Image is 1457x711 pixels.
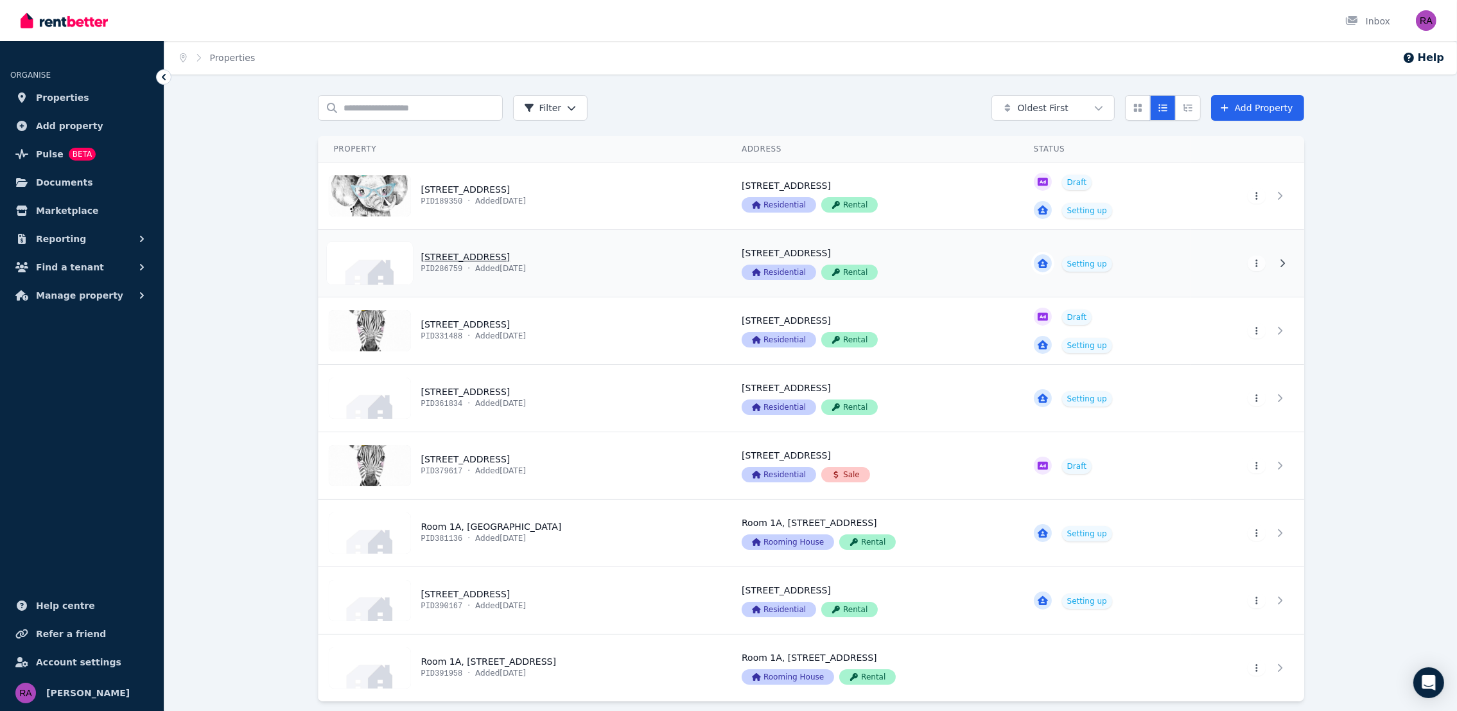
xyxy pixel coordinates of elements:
button: Manage property [10,283,153,308]
button: Oldest First [991,95,1115,121]
a: View details for Room 1A, 18 Test Ave [318,500,727,566]
a: View details for Room 1A, 18 Test Ave [1191,500,1304,566]
span: Add property [36,118,103,134]
a: View details for 123 Test Ave, Brunswick [1191,567,1304,634]
img: Rochelle S. A. [15,683,36,703]
th: Status [1018,136,1191,162]
span: BETA [69,148,96,161]
button: More options [1248,391,1266,406]
span: Pulse [36,146,64,162]
a: View details for 18 Test Ave, Sydney [1191,230,1304,297]
span: Oldest First [1018,101,1069,114]
a: View details for 18 Test Ave, Sydney [726,230,1018,297]
a: View details for 1234 Test St, Perth [726,365,1018,432]
a: View details for 18 Test Ave, Sydney [1018,230,1191,297]
nav: Breadcrumb [164,41,270,75]
a: View details for 123 Test Ave, Brunswick [318,567,727,634]
span: Account settings [36,654,121,670]
button: More options [1248,525,1266,541]
a: Refer a friend [10,621,153,647]
span: Manage property [36,288,123,303]
img: RentBetter [21,11,108,30]
button: Filter [513,95,588,121]
button: More options [1248,660,1266,676]
a: View details for 1234 Test St, Perth [318,365,727,432]
button: Compact list view [1150,95,1176,121]
span: Reporting [36,231,86,247]
a: Marketplace [10,198,153,224]
span: Marketplace [36,203,98,218]
a: View details for Room 1A, 18 Test Ave [726,500,1018,566]
button: More options [1248,458,1266,473]
button: Card view [1125,95,1151,121]
a: Documents [10,170,153,195]
a: View details for Room 1A, 123 Test Ave [1191,635,1304,701]
a: Add Property [1211,95,1304,121]
button: Expanded list view [1175,95,1201,121]
a: View details for 1234 Test Ave, West End [1191,297,1304,364]
button: Reporting [10,226,153,252]
span: Filter [524,101,562,114]
span: Properties [36,90,89,105]
span: Help centre [36,598,95,613]
a: View details for 18 Sample Road, Adelaide [318,162,727,229]
a: View details for Room 1A, 18 Test Ave [1018,500,1191,566]
a: View details for 1234 Test St, Perth [1191,365,1304,432]
button: Help [1402,50,1444,66]
button: More options [1248,593,1266,608]
button: More options [1248,256,1266,271]
a: Properties [210,53,256,63]
a: View details for 1234 Test Ave, West End [1018,297,1191,364]
a: View details for 18 Test Ave, Perth [318,432,727,499]
a: View details for 18 Sample Road, Adelaide [1018,162,1191,229]
button: More options [1248,188,1266,204]
a: View details for 18 Test Ave, Perth [1018,432,1191,499]
button: More options [1248,323,1266,338]
div: Open Intercom Messenger [1413,667,1444,698]
a: View details for 123 Test Ave, Brunswick [1018,567,1191,634]
button: Find a tenant [10,254,153,280]
a: View details for Room 1A, 123 Test Ave [726,635,1018,701]
th: Address [726,136,1018,162]
a: Help centre [10,593,153,619]
a: View details for Room 1A, 123 Test Ave [1018,635,1191,701]
a: Add property [10,113,153,139]
div: View options [1125,95,1201,121]
span: ORGANISE [10,71,51,80]
a: View details for 18 Sample Road, Adelaide [726,162,1018,229]
a: View details for 18 Test Ave, Sydney [318,230,727,297]
a: View details for 1234 Test Ave, West End [318,297,727,364]
a: View details for 18 Sample Road, Adelaide [1191,162,1304,229]
span: [PERSON_NAME] [46,685,130,701]
a: View details for 1234 Test St, Perth [1018,365,1191,432]
span: Refer a friend [36,626,106,642]
th: Property [318,136,726,162]
span: Find a tenant [36,259,104,275]
a: View details for 18 Test Ave, Perth [726,432,1018,499]
a: PulseBETA [10,141,153,167]
div: Inbox [1345,15,1390,28]
a: View details for Room 1A, 123 Test Ave [318,635,727,701]
a: View details for 123 Test Ave, Brunswick [726,567,1018,634]
a: View details for 18 Test Ave, Perth [1191,432,1304,499]
span: Documents [36,175,93,190]
img: Rochelle S. A. [1416,10,1436,31]
a: View details for 1234 Test Ave, West End [726,297,1018,364]
a: Properties [10,85,153,110]
a: Account settings [10,649,153,675]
